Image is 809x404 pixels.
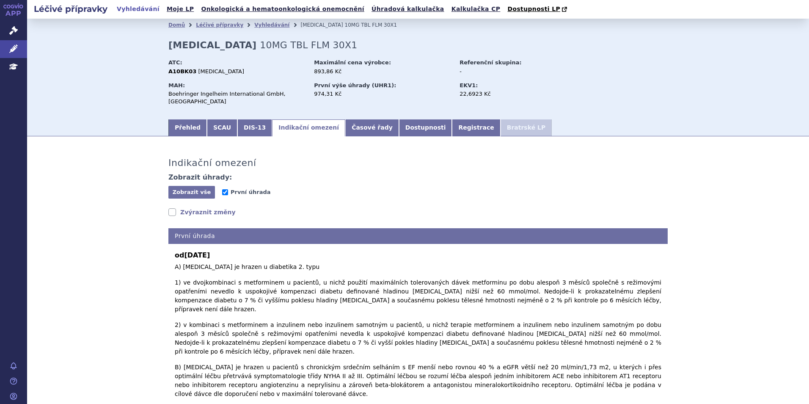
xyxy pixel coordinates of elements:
[505,3,571,15] a: Dostupnosti LP
[168,82,185,89] strong: MAH:
[168,59,182,66] strong: ATC:
[114,3,162,15] a: Vyhledávání
[168,208,236,216] a: Zvýraznit změny
[460,82,478,89] strong: EKV1:
[314,68,451,75] div: 893,86 Kč
[168,90,306,105] div: Boehringer Ingelheim International GmbH, [GEOGRAPHIC_DATA]
[164,3,196,15] a: Moje LP
[196,22,243,28] a: Léčivé přípravky
[460,90,555,98] div: 22,6923 Kč
[314,82,396,89] strong: První výše úhrady (UHR1):
[314,59,391,66] strong: Maximální cena výrobce:
[237,119,272,136] a: DIS-13
[168,228,668,244] h4: První úhrada
[207,119,237,136] a: SCAU
[260,40,357,50] span: 10MG TBL FLM 30X1
[345,22,397,28] span: 10MG TBL FLM 30X1
[254,22,289,28] a: Vyhledávání
[460,59,521,66] strong: Referenční skupina:
[184,251,210,259] span: [DATE]
[369,3,447,15] a: Úhradová kalkulačka
[168,40,256,50] strong: [MEDICAL_DATA]
[314,90,451,98] div: 974,31 Kč
[231,189,270,195] span: První úhrada
[399,119,452,136] a: Dostupnosti
[345,119,399,136] a: Časové řady
[222,189,228,195] input: První úhrada
[300,22,343,28] span: [MEDICAL_DATA]
[507,6,560,12] span: Dostupnosti LP
[168,186,215,199] button: Zobrazit vše
[272,119,345,136] a: Indikační omezení
[168,173,232,182] h4: Zobrazit úhrady:
[198,3,367,15] a: Onkologická a hematoonkologická onemocnění
[168,158,256,169] h3: Indikační omezení
[168,68,196,75] strong: A10BK03
[449,3,503,15] a: Kalkulačka CP
[27,3,114,15] h2: Léčivé přípravky
[175,250,661,260] b: od
[460,68,555,75] div: -
[168,22,185,28] a: Domů
[173,189,211,195] span: Zobrazit vše
[198,68,244,75] span: [MEDICAL_DATA]
[168,119,207,136] a: Přehled
[452,119,500,136] a: Registrace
